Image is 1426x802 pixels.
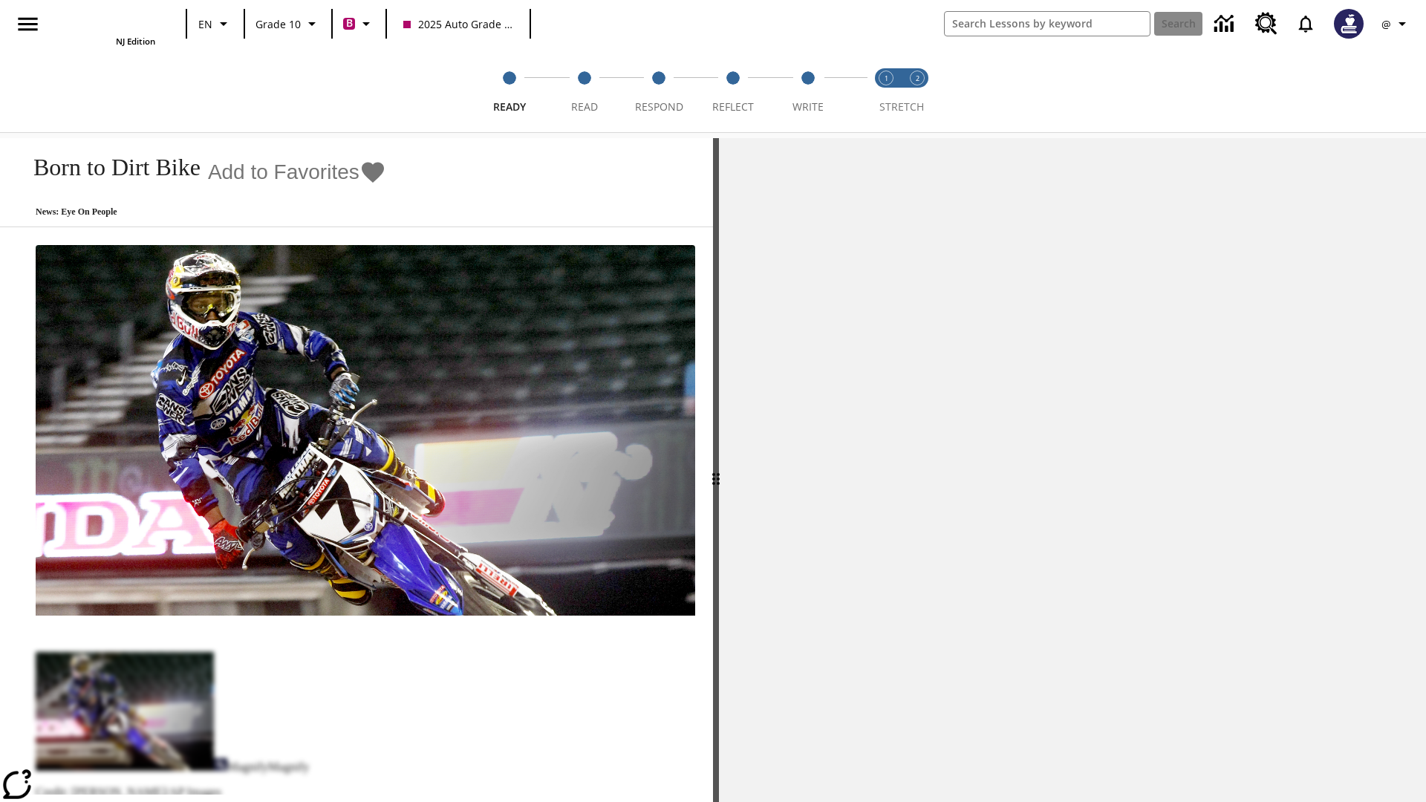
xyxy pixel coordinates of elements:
[896,50,939,132] button: Stretch Respond step 2 of 2
[493,100,526,114] span: Ready
[865,50,908,132] button: Stretch Read step 1 of 2
[59,4,155,47] div: Home
[116,36,155,47] span: NJ Edition
[255,16,301,32] span: Grade 10
[208,159,386,185] button: Add to Favorites - Born to Dirt Bike
[879,100,924,114] span: STRETCH
[1381,16,1391,32] span: @
[945,12,1150,36] input: search field
[6,2,50,46] button: Open side menu
[719,138,1426,802] div: activity
[18,154,201,181] h1: Born to Dirt Bike
[616,50,702,132] button: Respond step 3 of 5
[792,100,824,114] span: Write
[1286,4,1325,43] a: Notifications
[765,50,851,132] button: Write step 5 of 5
[198,16,212,32] span: EN
[635,100,683,114] span: Respond
[208,160,359,184] span: Add to Favorites
[1325,4,1373,43] button: Select a new avatar
[1205,4,1246,45] a: Data Center
[18,206,386,218] p: News: Eye On People
[1334,9,1364,39] img: Avatar
[403,16,513,32] span: 2025 Auto Grade 10
[36,245,695,616] img: Motocross racer James Stewart flies through the air on his dirt bike.
[690,50,776,132] button: Reflect step 4 of 5
[346,14,353,33] span: B
[712,100,754,114] span: Reflect
[466,50,553,132] button: Ready step 1 of 5
[885,74,888,83] text: 1
[1373,10,1420,37] button: Profile/Settings
[916,74,919,83] text: 2
[250,10,327,37] button: Grade: Grade 10, Select a grade
[1246,4,1286,44] a: Resource Center, Will open in new tab
[337,10,381,37] button: Boost Class color is violet red. Change class color
[192,10,239,37] button: Language: EN, Select a language
[713,138,719,802] div: Press Enter or Spacebar and then press right and left arrow keys to move the slider
[571,100,598,114] span: Read
[541,50,627,132] button: Read step 2 of 5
